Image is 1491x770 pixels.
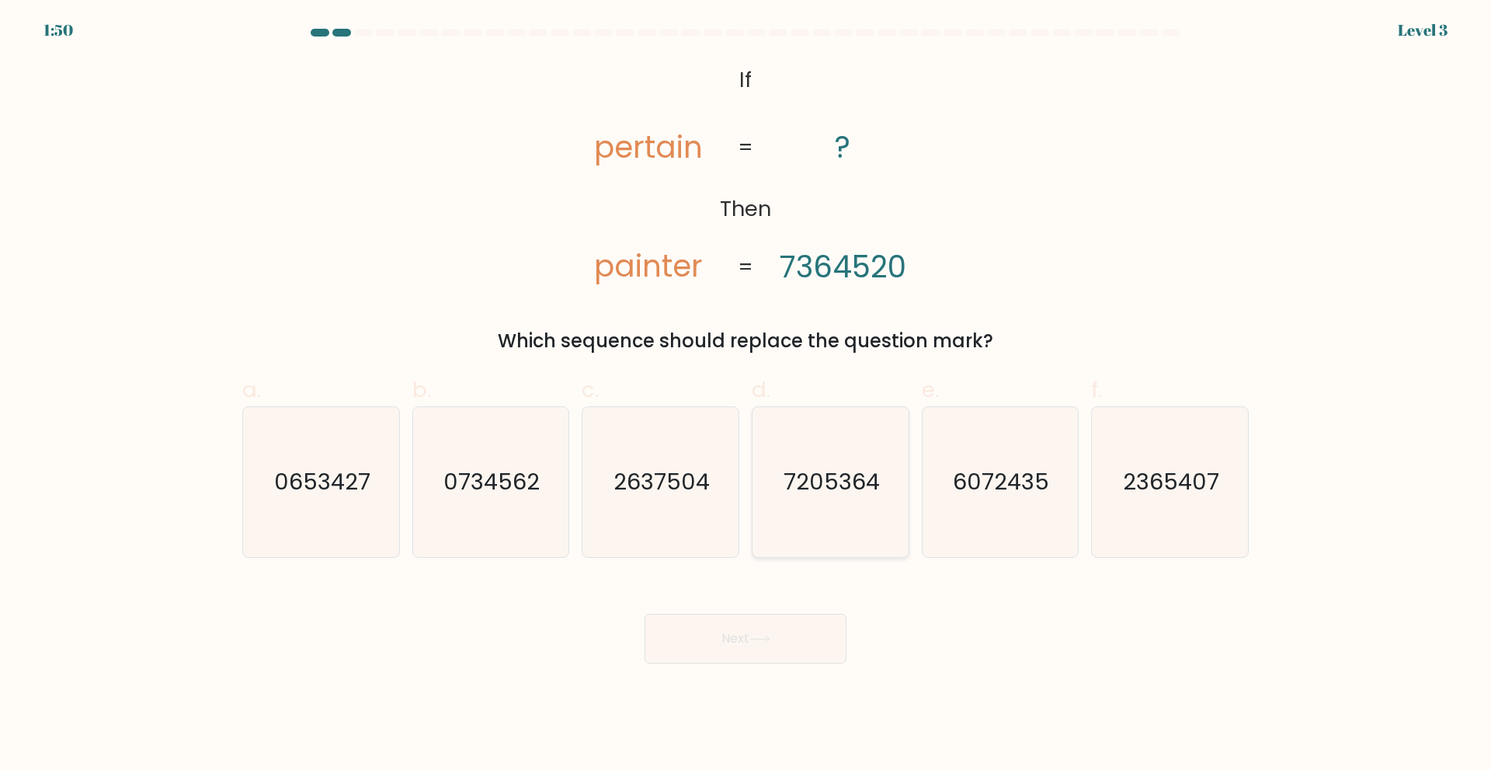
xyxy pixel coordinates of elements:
tspan: 7364520 [780,246,906,288]
svg: @import url('[URL][DOMAIN_NAME]); [558,59,933,290]
div: Which sequence should replace the question mark? [252,327,1239,355]
span: e. [922,375,939,405]
tspan: pertain [594,126,703,169]
tspan: ? [835,126,850,169]
span: b. [412,375,431,405]
span: d. [752,375,770,405]
text: 0734562 [444,466,540,497]
text: 2365407 [1124,466,1220,497]
tspan: = [738,133,753,162]
text: 7205364 [784,466,880,497]
tspan: Then [720,194,771,223]
text: 2637504 [614,466,711,497]
tspan: painter [594,246,703,288]
span: f. [1091,375,1102,405]
text: 0653427 [274,466,370,497]
span: a. [242,375,261,405]
tspan: = [738,253,753,282]
button: Next [645,614,846,664]
div: 1:50 [43,19,73,42]
span: c. [582,375,599,405]
div: Level 3 [1398,19,1448,42]
text: 6072435 [954,466,1050,497]
tspan: If [739,65,752,94]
